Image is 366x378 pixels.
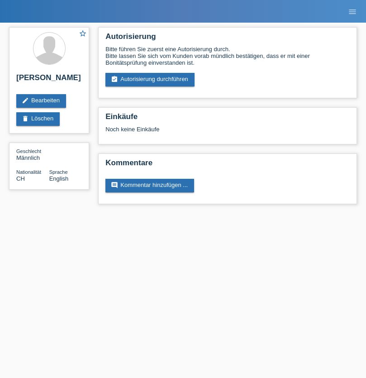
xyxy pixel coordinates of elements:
[16,175,25,182] span: Schweiz
[49,169,68,175] span: Sprache
[79,29,87,38] i: star_border
[16,148,41,154] span: Geschlecht
[105,32,350,46] h2: Autorisierung
[16,73,82,87] h2: [PERSON_NAME]
[111,76,118,83] i: assignment_turned_in
[16,169,41,175] span: Nationalität
[105,112,350,126] h2: Einkäufe
[16,94,66,108] a: editBearbeiten
[79,29,87,39] a: star_border
[49,175,69,182] span: English
[348,7,357,16] i: menu
[105,126,350,139] div: Noch keine Einkäufe
[22,97,29,104] i: edit
[105,158,350,172] h2: Kommentare
[105,46,350,66] div: Bitte führen Sie zuerst eine Autorisierung durch. Bitte lassen Sie sich vom Kunden vorab mündlich...
[111,182,118,189] i: comment
[105,73,195,86] a: assignment_turned_inAutorisierung durchführen
[105,179,194,192] a: commentKommentar hinzufügen ...
[343,9,361,14] a: menu
[16,148,49,161] div: Männlich
[16,112,60,126] a: deleteLöschen
[22,115,29,122] i: delete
